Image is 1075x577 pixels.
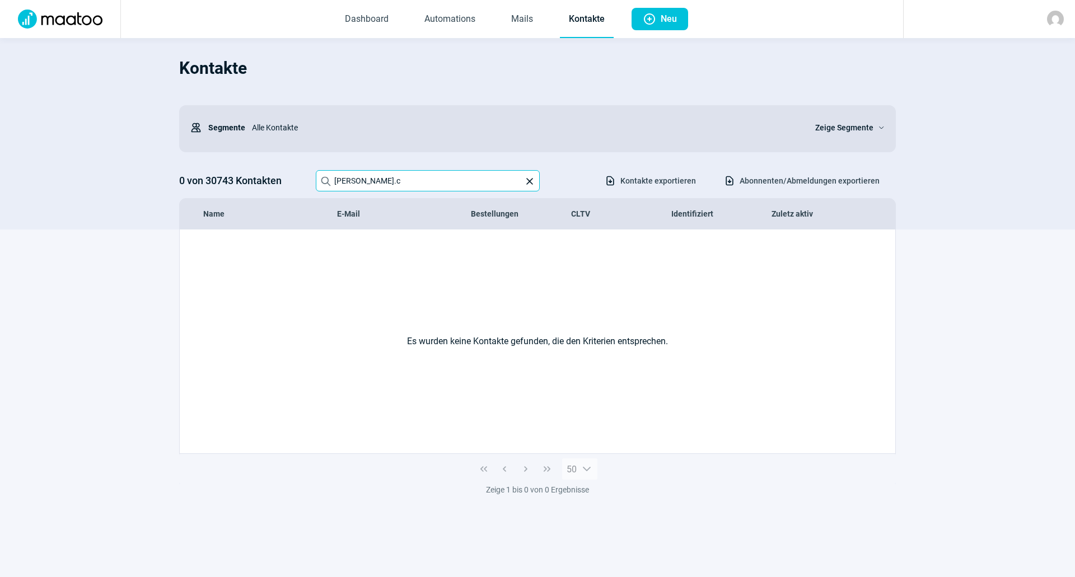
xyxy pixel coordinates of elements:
[316,170,540,191] input: Search
[245,116,802,139] div: Alle Kontakte
[661,8,677,30] span: Neu
[407,335,668,348] span: Es wurden keine Kontakte gefunden, die den Kriterien entsprechen.
[203,208,337,219] div: Name
[560,1,614,38] a: Kontakte
[620,172,696,190] span: Kontakte exportieren
[1047,11,1064,27] img: avatar
[337,208,471,219] div: E-Mail
[593,171,708,190] button: Kontakte exportieren
[415,1,484,38] a: Automations
[179,172,305,190] h3: 0 von 30743 Kontakten
[336,1,398,38] a: Dashboard
[190,116,245,139] div: Segmente
[571,208,671,219] div: CLTV
[502,1,542,38] a: Mails
[772,208,872,219] div: Zuletz aktiv
[179,484,896,495] div: Zeige 1 bis 0 von 0 Ergebnisse
[740,172,880,190] span: Abonnenten/Abmeldungen exportieren
[712,171,891,190] button: Abonnenten/Abmeldungen exportieren
[11,10,109,29] img: Logo
[471,208,571,219] div: Bestellungen
[671,208,772,219] div: Identifiziert
[815,121,873,134] span: Zeige Segmente
[632,8,688,30] button: Neu
[179,49,896,87] h1: Kontakte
